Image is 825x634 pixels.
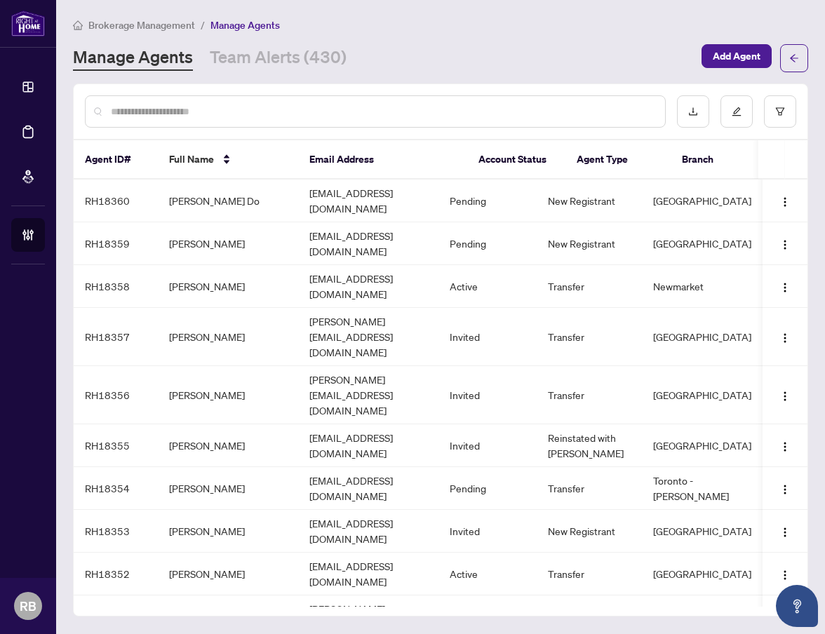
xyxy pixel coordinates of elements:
button: Add Agent [702,44,772,68]
td: Newmarket [642,265,763,308]
button: Logo [774,275,796,297]
button: Logo [774,384,796,406]
td: [PERSON_NAME] [158,467,298,510]
button: Open asap [776,585,818,627]
td: [PERSON_NAME] [158,553,298,595]
td: [PERSON_NAME] [158,510,298,553]
td: Transfer [537,308,642,366]
th: Email Address [298,140,467,180]
span: filter [775,107,785,116]
button: Logo [774,434,796,457]
td: Invited [438,308,537,366]
td: RH18354 [74,467,158,510]
td: Active [438,265,537,308]
td: [PERSON_NAME][EMAIL_ADDRESS][DOMAIN_NAME] [298,308,438,366]
img: Logo [779,527,791,538]
span: Full Name [169,151,214,167]
th: Full Name [158,140,298,180]
td: [PERSON_NAME] Do [158,180,298,222]
span: Add Agent [713,45,760,67]
td: [EMAIL_ADDRESS][DOMAIN_NAME] [298,265,438,308]
td: RH18359 [74,222,158,265]
td: Invited [438,424,537,467]
td: New Registrant [537,510,642,553]
button: Logo [774,189,796,212]
img: Logo [779,569,791,581]
button: edit [720,95,753,128]
td: RH18358 [74,265,158,308]
td: Pending [438,180,537,222]
td: [EMAIL_ADDRESS][DOMAIN_NAME] [298,424,438,467]
button: Logo [774,325,796,348]
td: [EMAIL_ADDRESS][DOMAIN_NAME] [298,510,438,553]
td: Active [438,553,537,595]
img: Logo [779,484,791,495]
td: [PERSON_NAME] [158,222,298,265]
td: Pending [438,222,537,265]
td: [GEOGRAPHIC_DATA] [642,424,763,467]
td: [EMAIL_ADDRESS][DOMAIN_NAME] [298,467,438,510]
td: New Registrant [537,180,642,222]
td: Pending [438,467,537,510]
td: [GEOGRAPHIC_DATA] [642,222,763,265]
span: arrow-left [789,53,799,63]
td: Toronto - [PERSON_NAME] [642,467,763,510]
td: New Registrant [537,222,642,265]
td: [GEOGRAPHIC_DATA] [642,180,763,222]
td: Transfer [537,265,642,308]
td: Reinstated with [PERSON_NAME] [537,424,642,467]
th: Account Status [467,140,565,180]
th: Branch [671,140,776,180]
td: RH18357 [74,308,158,366]
td: [PERSON_NAME][EMAIL_ADDRESS][DOMAIN_NAME] [298,366,438,424]
td: Invited [438,366,537,424]
img: Logo [779,239,791,250]
span: home [73,20,83,30]
button: Logo [774,232,796,255]
button: download [677,95,709,128]
td: RH18355 [74,424,158,467]
td: [GEOGRAPHIC_DATA] [642,366,763,424]
td: RH18356 [74,366,158,424]
td: Transfer [537,467,642,510]
td: [EMAIL_ADDRESS][DOMAIN_NAME] [298,553,438,595]
img: Logo [779,441,791,452]
li: / [201,17,205,33]
td: [PERSON_NAME] [158,308,298,366]
td: Transfer [537,366,642,424]
button: Logo [774,477,796,499]
td: [PERSON_NAME] [158,424,298,467]
span: download [688,107,698,116]
th: Agent Type [565,140,671,180]
td: [GEOGRAPHIC_DATA] [642,553,763,595]
button: filter [764,95,796,128]
span: edit [732,107,742,116]
span: RB [20,596,36,616]
td: Transfer [537,553,642,595]
img: Logo [779,391,791,402]
td: [PERSON_NAME] [158,265,298,308]
img: Logo [779,196,791,208]
td: RH18353 [74,510,158,553]
th: Agent ID# [74,140,158,180]
span: Manage Agents [210,19,280,32]
td: [PERSON_NAME] [158,366,298,424]
td: RH18352 [74,553,158,595]
td: [GEOGRAPHIC_DATA] [642,308,763,366]
td: RH18360 [74,180,158,222]
td: Invited [438,510,537,553]
a: Team Alerts (430) [210,46,347,71]
a: Manage Agents [73,46,193,71]
span: Brokerage Management [88,19,195,32]
td: [GEOGRAPHIC_DATA] [642,510,763,553]
img: Logo [779,332,791,344]
button: Logo [774,562,796,585]
td: [EMAIL_ADDRESS][DOMAIN_NAME] [298,180,438,222]
img: Logo [779,282,791,293]
img: logo [11,11,45,36]
td: [EMAIL_ADDRESS][DOMAIN_NAME] [298,222,438,265]
button: Logo [774,520,796,542]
